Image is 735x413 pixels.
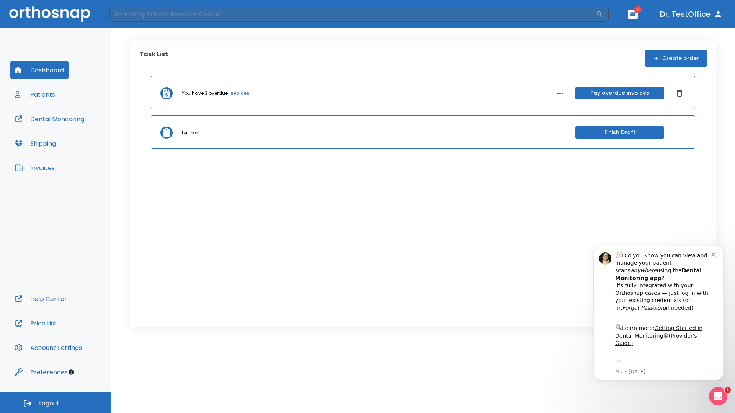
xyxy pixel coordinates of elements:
[33,125,130,164] div: Download the app: | ​ Let us know if you need help getting started!
[575,87,664,99] button: Pay overdue invoices
[229,90,249,97] a: invoices
[33,127,101,140] a: App Store
[575,126,664,139] button: Finish Draft
[10,61,69,79] button: Dashboard
[68,369,75,376] div: Tooltip anchor
[130,16,136,23] button: Dismiss notification
[33,134,130,141] p: Message from Ma, sent 4w ago
[634,6,642,13] span: 1
[673,87,686,99] button: Dismiss
[10,110,89,128] button: Dental Monitoring
[10,159,59,177] button: Invoices
[10,289,72,308] button: Help Center
[582,234,735,392] iframe: Intercom notifications message
[9,6,90,22] img: Orthosnap
[657,7,726,21] button: Dr. TestOffice
[139,50,168,67] p: Task List
[709,387,727,405] iframe: Intercom live chat
[182,129,200,136] p: test test
[182,90,228,97] p: You have 3 overdue
[10,85,60,104] button: Patients
[10,363,72,381] button: Preferences
[10,314,61,332] button: Price List
[39,399,59,408] span: Logout
[109,7,596,22] input: Search by Patient Name or Case #
[725,387,731,393] span: 1
[10,134,60,153] button: Shipping
[10,338,87,357] button: Account Settings
[645,50,707,67] button: Create order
